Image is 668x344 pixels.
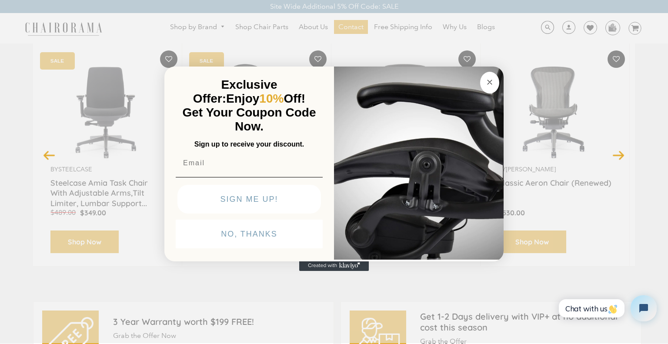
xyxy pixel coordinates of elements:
button: Next [611,147,626,163]
span: Enjoy Off! [226,92,305,105]
input: Email [176,154,323,172]
img: 92d77583-a095-41f6-84e7-858462e0427a.jpeg [334,65,504,260]
button: SIGN ME UP! [177,185,321,214]
a: Created with Klaviyo - opens in a new tab [299,261,369,271]
iframe: Tidio Chat [549,288,664,329]
span: 10% [259,92,284,105]
button: Close dialog [480,72,499,94]
span: Exclusive Offer: [193,78,277,105]
button: NO, THANKS [176,220,323,248]
button: Previous [42,147,57,163]
span: Get Your Coupon Code Now. [183,106,316,133]
span: Sign up to receive your discount. [194,140,304,148]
